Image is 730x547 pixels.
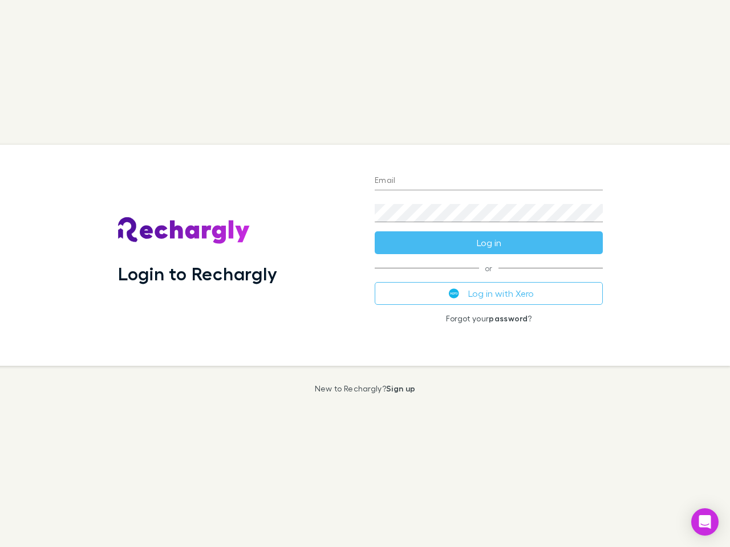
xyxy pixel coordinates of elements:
button: Log in [375,231,603,254]
a: password [489,313,528,323]
h1: Login to Rechargly [118,263,277,284]
button: Log in with Xero [375,282,603,305]
div: Open Intercom Messenger [691,508,719,536]
a: Sign up [386,383,415,393]
img: Xero's logo [449,288,459,299]
p: Forgot your ? [375,314,603,323]
span: or [375,268,603,268]
p: New to Rechargly? [315,384,416,393]
img: Rechargly's Logo [118,217,250,244]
